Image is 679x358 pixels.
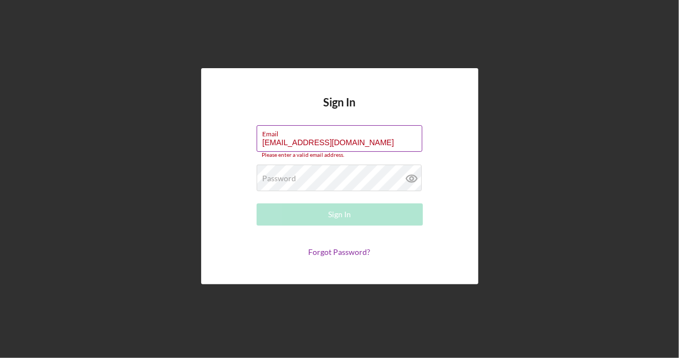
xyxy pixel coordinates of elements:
[328,203,351,226] div: Sign In
[257,203,423,226] button: Sign In
[263,174,297,183] label: Password
[263,126,422,138] label: Email
[309,247,371,257] a: Forgot Password?
[257,152,423,158] div: Please enter a valid email address.
[324,96,356,125] h4: Sign In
